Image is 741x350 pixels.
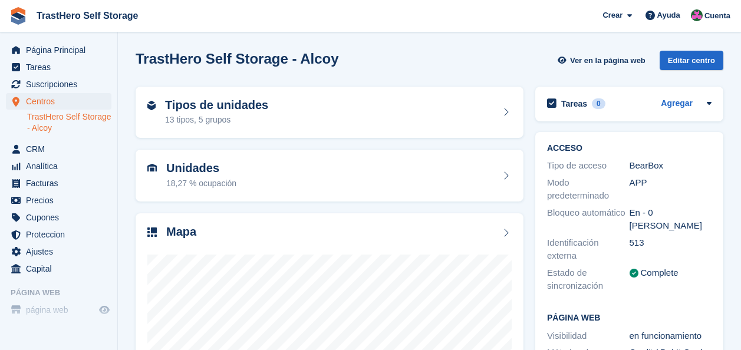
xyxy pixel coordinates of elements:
[657,9,680,21] span: Ayuda
[26,141,97,157] span: CRM
[26,158,97,174] span: Analítica
[661,97,693,111] a: Agregar
[6,209,111,226] a: menu
[547,144,712,153] h2: ACCESO
[570,55,646,67] span: Ver en la página web
[166,225,196,239] h2: Mapa
[6,141,111,157] a: menu
[6,260,111,277] a: menu
[26,260,97,277] span: Capital
[26,76,97,93] span: Suscripciones
[6,59,111,75] a: menu
[26,93,97,110] span: Centros
[630,329,712,343] div: en funcionamiento
[26,42,97,58] span: Página Principal
[547,266,630,293] div: Estado de sincronización
[6,158,111,174] a: menu
[602,9,623,21] span: Crear
[660,51,723,75] a: Editar centro
[6,93,111,110] a: menu
[691,9,703,21] img: Marua Grioui
[9,7,27,25] img: stora-icon-8386f47178a22dfd0bd8f6a31ec36ba5ce8667c1dd55bd0f319d3a0aa187defe.svg
[547,206,630,233] div: Bloqueo automático
[97,303,111,317] a: Vista previa de la tienda
[26,175,97,191] span: Facturas
[547,313,712,323] h2: Página web
[6,226,111,243] a: menu
[166,177,236,190] div: 18,27 % ocupación
[660,51,723,70] div: Editar centro
[556,51,650,70] a: Ver en la página web
[561,98,587,109] h2: Tareas
[547,329,630,343] div: Visibilidad
[6,302,111,318] a: menú
[547,236,630,263] div: Identificación externa
[11,287,117,299] span: Página web
[26,192,97,209] span: Precios
[6,243,111,260] a: menu
[165,98,268,112] h2: Tipos de unidades
[26,209,97,226] span: Cupones
[136,150,523,202] a: Unidades 18,27 % ocupación
[6,76,111,93] a: menu
[592,98,605,109] div: 0
[136,87,523,138] a: Tipos de unidades 13 tipos, 5 grupos
[26,226,97,243] span: Proteccion
[547,159,630,173] div: Tipo de acceso
[6,192,111,209] a: menu
[147,227,157,237] img: map-icn-33ee37083ee616e46c38cad1a60f524a97daa1e2b2c8c0bc3eb3415660979fc1.svg
[547,176,630,203] div: Modo predeterminado
[32,6,143,25] a: TrastHero Self Storage
[136,51,339,67] h2: TrastHero Self Storage - Alcoy
[630,176,712,203] div: APP
[26,59,97,75] span: Tareas
[147,101,156,110] img: unit-type-icn-2b2737a686de81e16bb02015468b77c625bbabd49415b5ef34ead5e3b44a266d.svg
[704,10,730,22] span: Cuenta
[630,206,712,233] div: En - 0 [PERSON_NAME]
[6,175,111,191] a: menu
[630,236,712,263] div: 513
[166,161,236,175] h2: Unidades
[165,114,268,126] div: 13 tipos, 5 grupos
[630,159,712,173] div: BearBox
[26,243,97,260] span: Ajustes
[27,111,111,134] a: TrastHero Self Storage - Alcoy
[147,164,157,172] img: unit-icn-7be61d7bf1b0ce9d3e12c5938cc71ed9869f7b940bace4675aadf7bd6d80202e.svg
[6,42,111,58] a: menu
[26,302,97,318] span: página web
[641,266,679,280] div: Complete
